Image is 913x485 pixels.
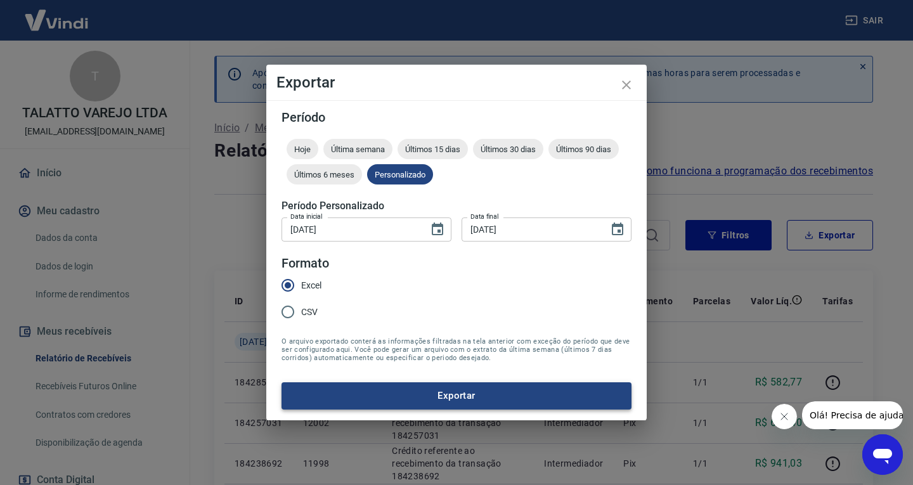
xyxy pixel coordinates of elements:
span: Olá! Precisa de ajuda? [8,9,107,19]
div: Últimos 30 dias [473,139,543,159]
span: Última semana [323,145,392,154]
input: DD/MM/YYYY [462,217,600,241]
span: Últimos 30 dias [473,145,543,154]
span: O arquivo exportado conterá as informações filtradas na tela anterior com exceção do período que ... [282,337,631,362]
legend: Formato [282,254,329,273]
span: Hoje [287,145,318,154]
span: Últimos 90 dias [548,145,619,154]
label: Data inicial [290,212,323,221]
input: DD/MM/YYYY [282,217,420,241]
div: Últimos 15 dias [398,139,468,159]
div: Últimos 6 meses [287,164,362,184]
iframe: Fechar mensagem [772,404,797,429]
div: Últimos 90 dias [548,139,619,159]
span: Últimos 15 dias [398,145,468,154]
div: Personalizado [367,164,433,184]
button: Exportar [282,382,631,409]
iframe: Botão para abrir a janela de mensagens [862,434,903,475]
button: Choose date, selected date is 30 de nov de 2024 [605,217,630,242]
h4: Exportar [276,75,637,90]
iframe: Mensagem da empresa [802,401,903,429]
button: Choose date, selected date is 1 de nov de 2024 [425,217,450,242]
h5: Período [282,111,631,124]
button: close [611,70,642,100]
div: Última semana [323,139,392,159]
span: Últimos 6 meses [287,170,362,179]
span: CSV [301,306,318,319]
label: Data final [470,212,499,221]
div: Hoje [287,139,318,159]
span: Personalizado [367,170,433,179]
h5: Período Personalizado [282,200,631,212]
span: Excel [301,279,321,292]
